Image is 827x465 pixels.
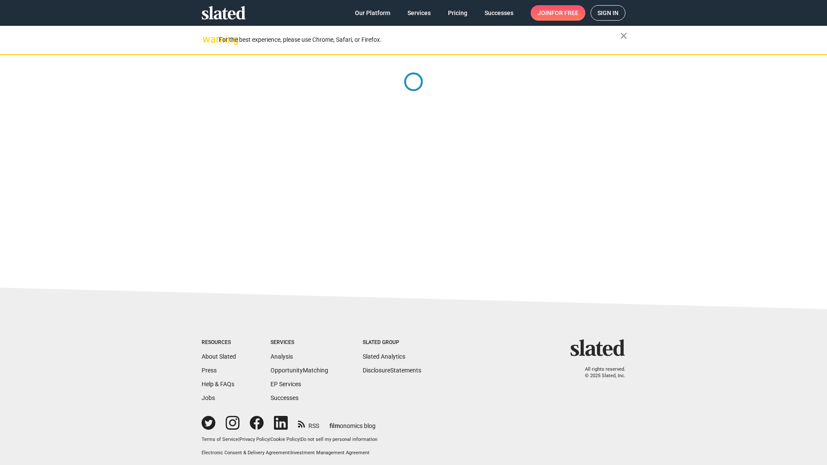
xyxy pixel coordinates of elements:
[330,422,340,429] span: film
[591,5,625,21] a: Sign in
[619,31,629,41] mat-icon: close
[270,353,293,360] a: Analysis
[270,381,301,387] a: EP Services
[291,450,370,456] a: Investment Management Agreement
[301,437,377,443] button: Do not sell my personal information
[239,437,269,442] a: Privacy Policy
[202,339,236,346] div: Resources
[202,353,236,360] a: About Slated
[270,339,328,346] div: Services
[478,5,520,21] a: Successes
[202,437,238,442] a: Terms of Service
[538,5,578,21] span: Join
[238,437,239,442] span: |
[407,5,431,21] span: Services
[363,339,421,346] div: Slated Group
[202,34,213,44] mat-icon: warning
[270,367,328,374] a: OpportunityMatching
[531,5,585,21] a: Joinfor free
[202,381,234,387] a: Help & FAQs
[448,5,467,21] span: Pricing
[202,367,217,374] a: Press
[289,450,291,456] span: |
[298,417,319,430] a: RSS
[355,5,390,21] span: Our Platform
[270,437,299,442] a: Cookie Policy
[401,5,438,21] a: Services
[270,394,298,401] a: Successes
[299,437,301,442] span: |
[269,437,270,442] span: |
[576,366,625,379] p: All rights reserved. © 2025 Slated, Inc.
[441,5,474,21] a: Pricing
[363,367,421,374] a: DisclosureStatements
[348,5,397,21] a: Our Platform
[551,5,578,21] span: for free
[330,415,376,430] a: filmonomics blog
[363,353,405,360] a: Slated Analytics
[597,6,619,20] span: Sign in
[219,34,620,46] div: For the best experience, please use Chrome, Safari, or Firefox.
[202,394,215,401] a: Jobs
[202,450,289,456] a: Electronic Consent & Delivery Agreement
[485,5,513,21] span: Successes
